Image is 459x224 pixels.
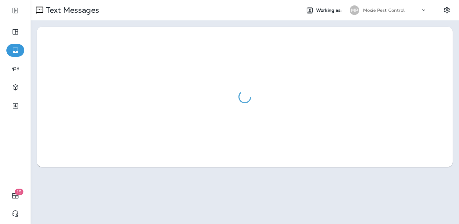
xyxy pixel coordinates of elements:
[15,189,24,195] span: 19
[43,5,99,15] p: Text Messages
[6,4,24,17] button: Expand Sidebar
[350,5,359,15] div: MP
[316,8,343,13] span: Working as:
[363,8,405,13] p: Moxie Pest Control
[441,4,453,16] button: Settings
[6,189,24,202] button: 19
